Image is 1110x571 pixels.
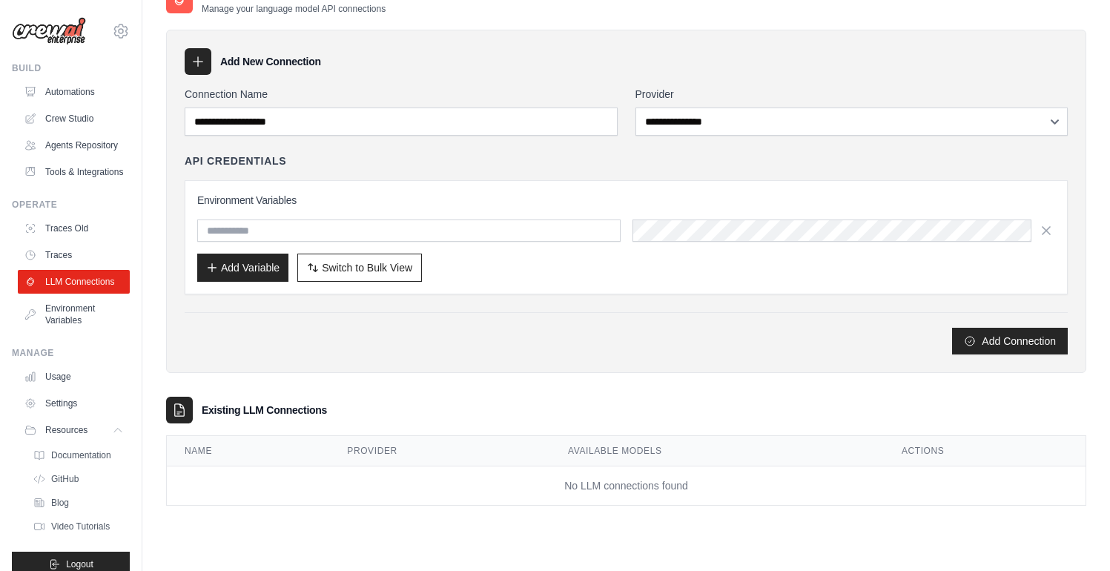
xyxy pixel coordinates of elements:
p: Manage your language model API connections [202,3,386,15]
td: No LLM connections found [167,466,1086,506]
a: Agents Repository [18,133,130,157]
a: Traces [18,243,130,267]
a: Settings [18,392,130,415]
h3: Existing LLM Connections [202,403,327,417]
a: Environment Variables [18,297,130,332]
a: Traces Old [18,217,130,240]
span: GitHub [51,473,79,485]
img: Logo [12,17,86,45]
button: Add Connection [952,328,1068,354]
div: Operate [12,199,130,211]
h3: Environment Variables [197,193,1055,208]
a: GitHub [27,469,130,489]
a: Automations [18,80,130,104]
span: Resources [45,424,87,436]
th: Name [167,436,329,466]
a: LLM Connections [18,270,130,294]
th: Provider [329,436,550,466]
th: Actions [884,436,1086,466]
span: Logout [66,558,93,570]
button: Switch to Bulk View [297,254,422,282]
span: Documentation [51,449,111,461]
button: Add Variable [197,254,288,282]
div: Build [12,62,130,74]
a: Tools & Integrations [18,160,130,184]
div: Manage [12,347,130,359]
h3: Add New Connection [220,54,321,69]
label: Provider [635,87,1068,102]
h4: API Credentials [185,154,286,168]
span: Switch to Bulk View [322,260,412,275]
label: Connection Name [185,87,618,102]
a: Video Tutorials [27,516,130,537]
a: Crew Studio [18,107,130,131]
span: Video Tutorials [51,521,110,532]
span: Blog [51,497,69,509]
button: Resources [18,418,130,442]
a: Usage [18,365,130,389]
a: Documentation [27,445,130,466]
th: Available Models [550,436,884,466]
a: Blog [27,492,130,513]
